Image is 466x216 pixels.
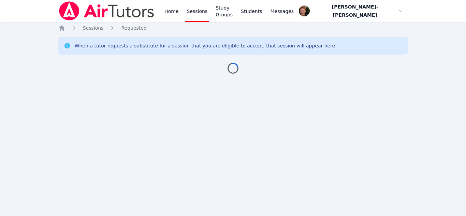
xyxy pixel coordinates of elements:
[121,25,146,31] a: Requested
[58,1,155,20] img: Air Tutors
[271,8,294,15] span: Messages
[83,25,104,31] a: Sessions
[75,42,337,49] div: When a tutor requests a substitute for a session that you are eligible to accept, that session wi...
[58,25,408,31] nav: Breadcrumb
